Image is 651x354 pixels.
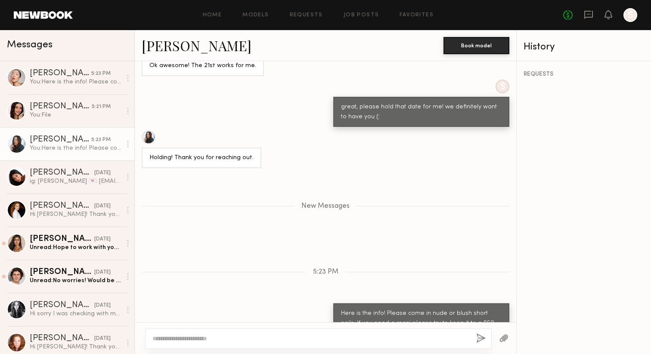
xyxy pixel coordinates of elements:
div: Hi sorry I was checking with my agent about availability. I’m not sure I can do it for that low o... [30,310,121,318]
button: Book model [443,37,509,54]
div: History [524,42,644,52]
div: Hi [PERSON_NAME]! Thank you for reaching out I just got access back to my newbook! I’m currently ... [30,210,121,219]
div: You: Here is the info! Please come in nude or blush short nails. If you need a mani please try to... [30,78,121,86]
div: [DATE] [94,169,111,177]
div: great, please hold that date for me! we definitely want to have you (: [341,102,502,122]
div: Unread: No worries! Would be great to work together on something else in the future. Thanks for l... [30,277,121,285]
a: Book model [443,41,509,49]
div: [DATE] [94,302,111,310]
div: [PERSON_NAME] [30,301,94,310]
span: 5:23 PM [313,268,338,276]
div: [PERSON_NAME] [30,202,94,210]
div: [PERSON_NAME] [30,135,91,144]
a: Models [242,12,269,18]
div: [PERSON_NAME] [30,235,94,243]
div: ig: [PERSON_NAME] 💌: [EMAIL_ADDRESS][DOMAIN_NAME] [30,177,121,185]
a: Favorites [400,12,434,18]
div: You: Here is the info! Please come in nude or blush short nails. If you need a mani please try to... [30,144,121,152]
div: 5:23 PM [91,136,111,144]
div: 5:21 PM [92,103,111,111]
div: [PERSON_NAME] [30,268,94,277]
a: S [623,8,637,22]
span: Messages [7,40,53,50]
span: New Messages [301,203,350,210]
div: [PERSON_NAME] [30,102,92,111]
div: [DATE] [94,202,111,210]
div: Here is the info! Please come in nude or blush short nails. If you need a mani please try to keep... [341,309,502,339]
div: Unread: Hope to work with you in the future 🤍 [30,243,121,252]
div: You: File [30,111,121,119]
a: [PERSON_NAME] [142,36,251,55]
div: Ok awesome! The 21st works for me. [149,61,256,71]
div: [PERSON_NAME] [30,169,94,177]
div: [DATE] [94,235,111,243]
a: Home [203,12,222,18]
div: 5:23 PM [91,70,111,78]
div: REQUESTS [524,71,644,77]
div: Holding! Thank you for reaching out. [149,153,254,163]
div: Hi [PERSON_NAME]! Thank you so much for reaching out. I have so many bookings coming in that I’m ... [30,343,121,351]
a: Requests [290,12,323,18]
div: [DATE] [94,335,111,343]
div: [PERSON_NAME] [30,69,91,78]
div: [PERSON_NAME] [30,334,94,343]
a: Job Posts [344,12,379,18]
div: [DATE] [94,268,111,277]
